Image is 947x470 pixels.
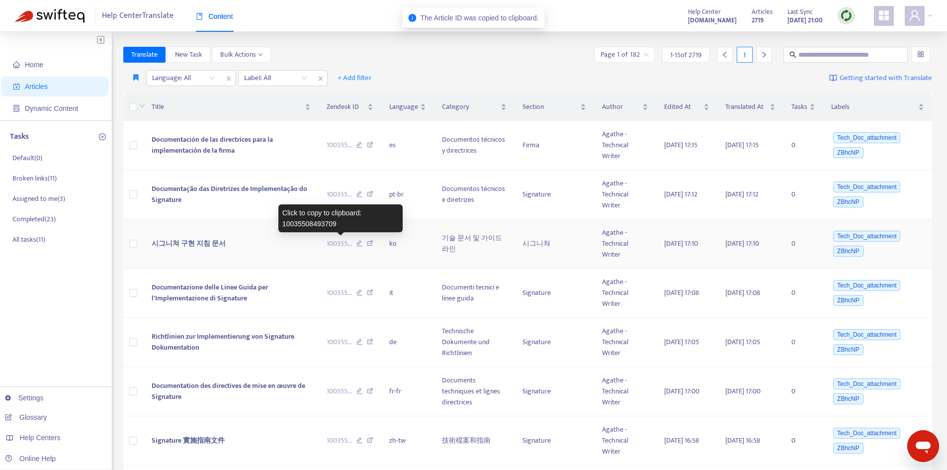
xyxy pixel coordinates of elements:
span: Language [389,101,418,112]
span: Documentación de las directrices para la implementación de la firma [152,134,273,156]
td: 0 [783,269,823,318]
td: 기술 문서 및 가이드라인 [434,219,515,269]
td: Signature [515,170,594,219]
img: image-link [829,74,837,82]
button: Bulk Actionsdown [212,47,271,63]
span: Tech_Doc_attachment [833,378,900,389]
span: Richtlinien zur Implementierung von Signature Dokumentation [152,331,294,353]
td: Signature [515,416,594,466]
span: Tech_Doc_attachment [833,280,900,291]
span: Tech_Doc_attachment [833,132,900,143]
strong: [DOMAIN_NAME] [688,15,737,26]
span: Category [442,101,499,112]
span: Signature 實施指南文件 [152,435,225,446]
span: 100355 ... [327,337,352,348]
a: Online Help [5,455,56,463]
td: es [381,121,434,170]
span: 100355 ... [327,386,352,397]
span: close [222,73,235,85]
span: [DATE] 17:08 [725,287,760,298]
td: Agathe - Technical Writer [594,367,656,416]
td: Firma [515,121,594,170]
td: Documents techniques et lignes directrices [434,367,515,416]
td: de [381,318,434,367]
span: info-circle [408,14,416,22]
span: [DATE] 17:05 [725,336,760,348]
td: Documenti tecnici e linee guida [434,269,515,318]
span: home [13,61,20,68]
td: Signature [515,318,594,367]
strong: 2719 [752,15,764,26]
span: 100355 ... [327,189,352,200]
td: Agathe - Technical Writer [594,318,656,367]
span: [DATE] 17:15 [725,139,759,151]
span: Tech_Doc_attachment [833,428,900,439]
span: [DATE] 16:58 [664,435,699,446]
span: ZBhcNP [833,147,863,158]
span: [DATE] 17:00 [725,385,761,397]
span: Labels [831,101,916,112]
span: Tech_Doc_attachment [833,329,900,340]
td: 0 [783,367,823,416]
td: 0 [783,318,823,367]
span: user [909,9,921,21]
span: Tech_Doc_attachment [833,231,900,242]
span: ZBhcNP [833,295,863,306]
span: + Add filter [338,72,372,84]
span: Tech_Doc_attachment [833,182,900,192]
span: Bulk Actions [220,49,263,60]
span: Edited At [664,101,701,112]
td: Agathe - Technical Writer [594,121,656,170]
button: + Add filter [330,70,379,86]
p: Assigned to me ( 3 ) [12,193,65,204]
a: Getting started with Translate [829,70,932,86]
a: Settings [5,394,44,402]
span: Articles [25,83,48,91]
span: Documentazione delle Linee Guida per l'Implementazione di Signature [152,282,268,304]
span: [DATE] 17:15 [664,139,697,151]
td: Signature [515,269,594,318]
span: [DATE] 17:10 [725,238,759,249]
span: Title [152,101,303,112]
span: ZBhcNP [833,246,863,257]
span: Help Center [688,6,721,17]
td: 0 [783,219,823,269]
span: ZBhcNP [833,443,863,454]
span: Content [196,12,233,20]
span: ZBhcNP [833,344,863,355]
span: left [721,51,728,58]
span: down [139,103,145,109]
span: 100355 ... [327,140,352,151]
span: [DATE] 17:10 [664,238,698,249]
p: Tasks [10,131,29,143]
a: Glossary [5,413,47,421]
th: Title [144,94,319,121]
span: Section [522,101,578,112]
span: Last Sync [787,6,813,17]
span: close [314,73,327,85]
td: Signature [515,367,594,416]
span: Home [25,61,43,69]
span: [DATE] 17:12 [725,188,759,200]
p: Default ( 0 ) [12,153,42,163]
span: 100355 ... [327,435,352,446]
td: pt-br [381,170,434,219]
td: 0 [783,121,823,170]
div: Click to copy to clipboard: 10035508493709 [278,204,403,232]
span: [DATE] 17:12 [664,188,697,200]
td: Agathe - Technical Writer [594,219,656,269]
span: The Article ID was copied to clipboard. [420,14,538,22]
span: Zendesk ID [327,101,366,112]
p: Completed ( 23 ) [12,214,56,224]
th: Tasks [783,94,823,121]
td: 0 [783,416,823,466]
span: New Task [175,49,202,60]
span: Dynamic Content [25,104,78,112]
span: Articles [752,6,773,17]
th: Language [381,94,434,121]
td: Agathe - Technical Writer [594,416,656,466]
a: [DOMAIN_NAME] [688,14,737,26]
span: Help Centers [20,434,61,442]
td: Agathe - Technical Writer [594,269,656,318]
span: Translated At [725,101,768,112]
